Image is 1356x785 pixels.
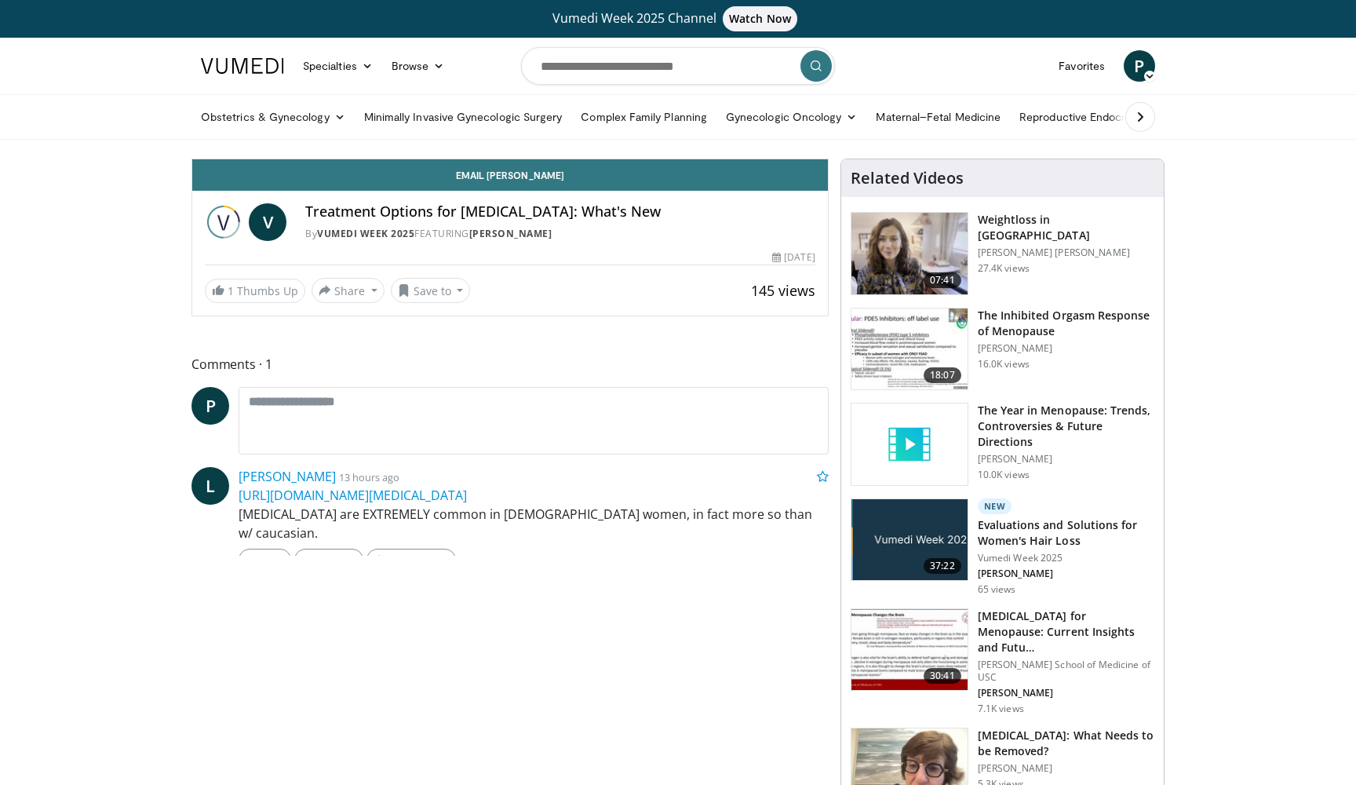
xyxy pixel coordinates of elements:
[924,558,961,574] span: 37:22
[239,549,291,571] a: Reply
[571,101,716,133] a: Complex Family Planning
[192,159,828,191] a: Email [PERSON_NAME]
[239,487,467,504] a: [URL][DOMAIN_NAME][MEDICAL_DATA]
[978,469,1030,481] p: 10.0K views
[851,498,1154,596] a: 37:22 New Evaluations and Solutions for Women's Hair Loss Vumedi Week 2025 [PERSON_NAME] 65 views
[978,703,1024,715] p: 7.1K views
[716,101,866,133] a: Gynecologic Oncology
[851,308,1154,391] a: 18:07 The Inhibited Orgasm Response of Menopause [PERSON_NAME] 16.0K views
[391,278,471,303] button: Save to
[978,762,1154,775] p: [PERSON_NAME]
[978,403,1154,450] h3: The Year in Menopause: Trends, Controversies & Future Directions
[851,403,968,485] img: video_placeholder_short.svg
[294,549,363,571] a: Message
[978,517,1154,549] h3: Evaluations and Solutions for Women's Hair Loss
[205,279,305,303] a: 1 Thumbs Up
[851,609,968,691] img: 47271b8a-94f4-49c8-b914-2a3d3af03a9e.150x105_q85_crop-smart_upscale.jpg
[521,47,835,85] input: Search topics, interventions
[978,308,1154,339] h3: The Inhibited Orgasm Response of Menopause
[978,246,1154,259] p: [PERSON_NAME] [PERSON_NAME]
[293,50,382,82] a: Specialties
[305,227,815,241] div: By FEATURING
[978,212,1154,243] h3: Weightloss in [GEOGRAPHIC_DATA]
[851,213,968,294] img: 9983fed1-7565-45be-8934-aef1103ce6e2.150x105_q85_crop-smart_upscale.jpg
[1049,50,1114,82] a: Favorites
[866,101,1010,133] a: Maternal–Fetal Medicine
[317,227,414,240] a: Vumedi Week 2025
[978,262,1030,275] p: 27.4K views
[978,342,1154,355] p: [PERSON_NAME]
[751,281,815,300] span: 145 views
[723,6,797,31] span: Watch Now
[205,203,242,241] img: Vumedi Week 2025
[978,608,1154,655] h3: [MEDICAL_DATA] for Menopause: Current Insights and Futu…
[305,203,815,221] h4: Treatment Options for [MEDICAL_DATA]: What's New
[1124,50,1155,82] a: P
[191,387,229,425] a: P
[924,272,961,288] span: 07:41
[1010,101,1273,133] a: Reproductive Endocrinology & [MEDICAL_DATA]
[978,583,1016,596] p: 65 views
[228,283,234,298] span: 1
[978,498,1012,514] p: New
[978,687,1154,699] p: [PERSON_NAME]
[239,468,336,485] a: [PERSON_NAME]
[851,499,968,581] img: 4dd4c714-532f-44da-96b3-d887f22c4efa.jpg.150x105_q85_crop-smart_upscale.jpg
[772,250,815,265] div: [DATE]
[851,403,1154,486] a: The Year in Menopause: Trends, Controversies & Future Directions [PERSON_NAME] 10.0K views
[978,453,1154,466] p: [PERSON_NAME]
[355,101,572,133] a: Minimally Invasive Gynecologic Surgery
[851,169,964,188] h4: Related Videos
[201,58,284,74] img: VuMedi Logo
[978,659,1154,684] p: [PERSON_NAME] School of Medicine of USC
[978,552,1154,564] p: Vumedi Week 2025
[191,467,229,505] a: L
[366,549,455,571] a: Thumbs Up
[978,568,1154,580] p: [PERSON_NAME]
[851,309,968,390] img: 283c0f17-5e2d-42ba-a87c-168d447cdba4.150x105_q85_crop-smart_upscale.jpg
[978,728,1154,759] h3: [MEDICAL_DATA]: What Needs to be Removed?
[469,227,552,240] a: [PERSON_NAME]
[339,470,399,484] small: 13 hours ago
[191,101,355,133] a: Obstetrics & Gynecology
[312,278,385,303] button: Share
[851,212,1154,295] a: 07:41 Weightloss in [GEOGRAPHIC_DATA] [PERSON_NAME] [PERSON_NAME] 27.4K views
[191,354,829,374] span: Comments 1
[978,358,1030,371] p: 16.0K views
[924,668,961,684] span: 30:41
[203,6,1153,31] a: Vumedi Week 2025 ChannelWatch Now
[249,203,286,241] a: V
[382,50,454,82] a: Browse
[239,486,829,542] p: [MEDICAL_DATA] are EXTREMELY common in [DEMOGRAPHIC_DATA] women, in fact more so than w/ caucasian.
[851,608,1154,715] a: 30:41 [MEDICAL_DATA] for Menopause: Current Insights and Futu… [PERSON_NAME] School of Medicine o...
[924,367,961,383] span: 18:07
